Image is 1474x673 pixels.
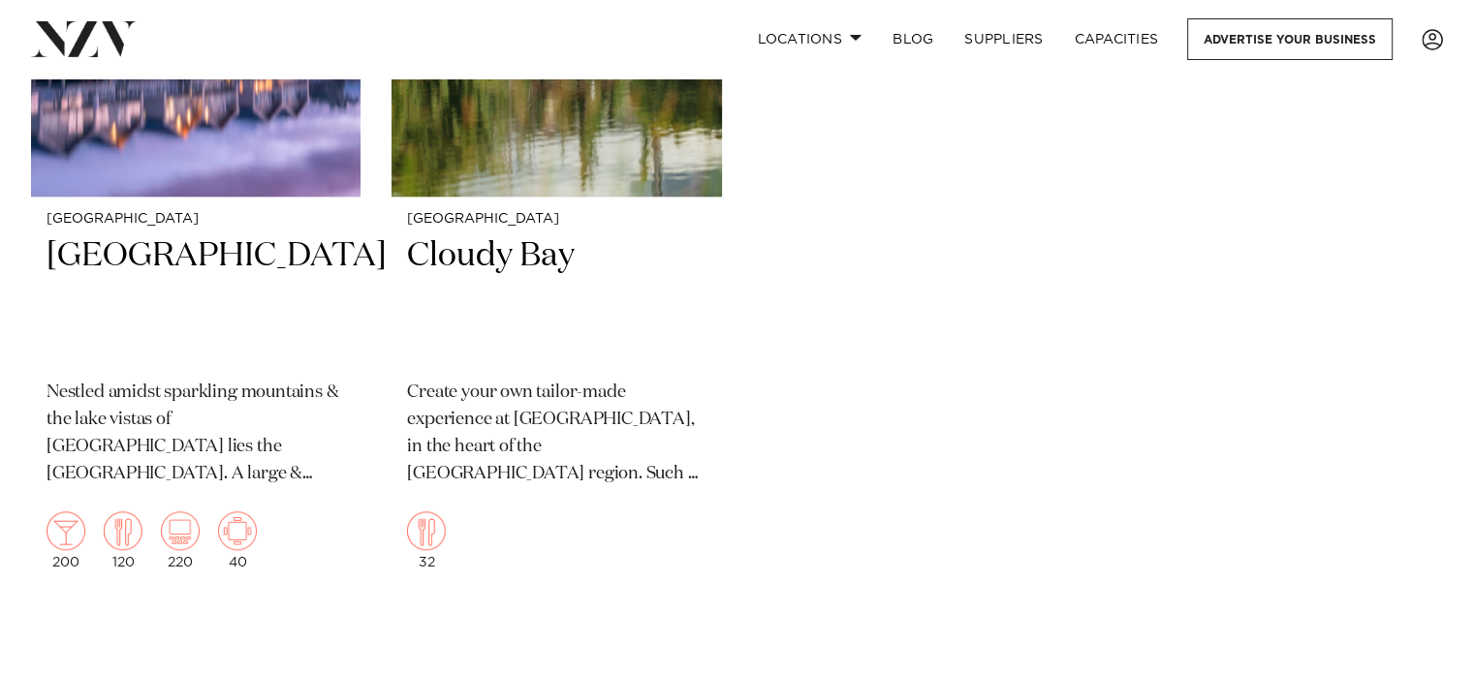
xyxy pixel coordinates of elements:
[161,511,200,550] img: theatre.png
[47,212,345,227] small: [GEOGRAPHIC_DATA]
[407,380,706,488] p: Create your own tailor-made experience at [GEOGRAPHIC_DATA], in the heart of the [GEOGRAPHIC_DATA...
[741,18,877,60] a: Locations
[161,511,200,569] div: 220
[877,18,949,60] a: BLOG
[1059,18,1175,60] a: Capacities
[218,511,257,550] img: meeting.png
[407,234,706,365] h2: Cloudy Bay
[407,212,706,227] small: [GEOGRAPHIC_DATA]
[104,511,142,550] img: dining.png
[218,511,257,569] div: 40
[949,18,1058,60] a: SUPPLIERS
[47,511,85,550] img: cocktail.png
[407,511,446,550] img: dining.png
[407,511,446,569] div: 32
[104,511,142,569] div: 120
[31,21,137,56] img: nzv-logo.png
[47,234,345,365] h2: [GEOGRAPHIC_DATA]
[47,511,85,569] div: 200
[1187,18,1393,60] a: Advertise your business
[47,380,345,488] p: Nestled amidst sparkling mountains & the lake vistas of [GEOGRAPHIC_DATA] lies the [GEOGRAPHIC_DA...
